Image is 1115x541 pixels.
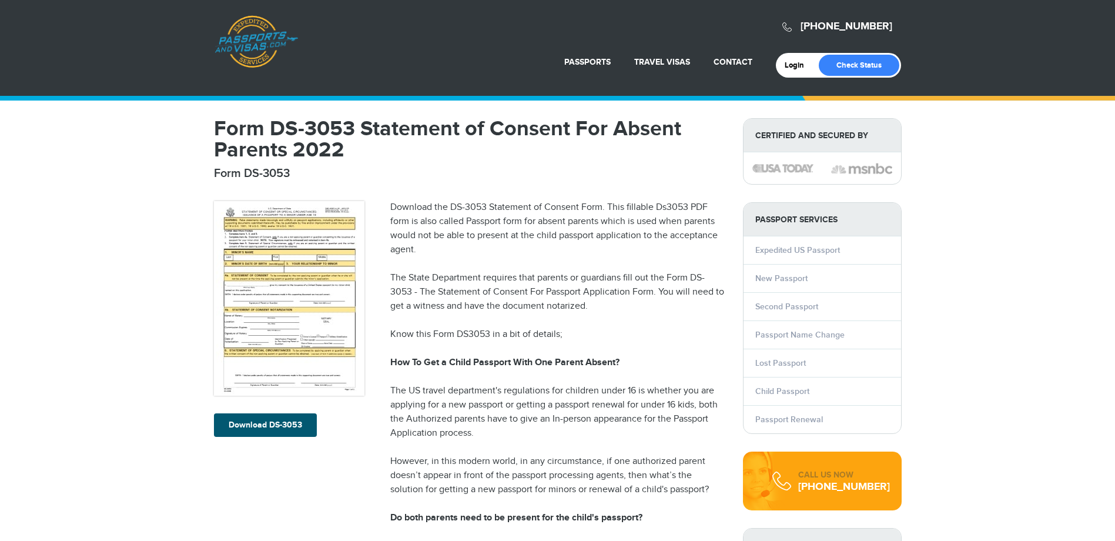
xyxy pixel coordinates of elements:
[755,386,809,396] a: Child Passport
[390,384,725,440] p: The US travel department's regulations for children under 16 is whether you are applying for a ne...
[214,118,725,161] h1: Form DS-3053 Statement of Consent For Absent Parents 2022
[801,20,892,33] a: [PHONE_NUMBER]
[214,413,317,437] a: Download DS-3053
[755,330,845,340] a: Passport Name Change
[785,61,812,70] a: Login
[744,119,901,152] strong: Certified and Secured by
[755,245,840,255] a: Expedited US Passport
[390,512,642,523] strong: Do both parents need to be present for the child's passport?
[755,273,808,283] a: New Passport
[390,455,725,497] p: However, in this modern world, in any circumstance, if one authorized parent doesn’t appear in fr...
[798,481,890,493] div: [PHONE_NUMBER]
[564,57,611,67] a: Passports
[819,55,899,76] a: Check Status
[390,271,725,313] p: The State Department requires that parents or guardians fill out the Form DS-3053 - The Statement...
[390,357,620,368] strong: How To Get a Child Passport With One Parent Absent?
[390,201,725,257] p: Download the DS-3053 Statement of Consent Form. This fillable Ds3053 PDF form is also called Pass...
[755,302,818,312] a: Second Passport
[755,358,806,368] a: Lost Passport
[752,164,813,172] img: image description
[634,57,690,67] a: Travel Visas
[714,57,752,67] a: Contact
[214,201,364,396] img: DS-3053
[214,166,725,181] h2: Form DS-3053
[798,469,890,481] div: CALL US NOW
[831,162,892,176] img: image description
[744,203,901,236] strong: PASSPORT SERVICES
[755,415,823,425] a: Passport Renewal
[215,15,298,68] a: Passports & [DOMAIN_NAME]
[390,328,725,342] p: Know this Form DS3053 in a bit of details;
